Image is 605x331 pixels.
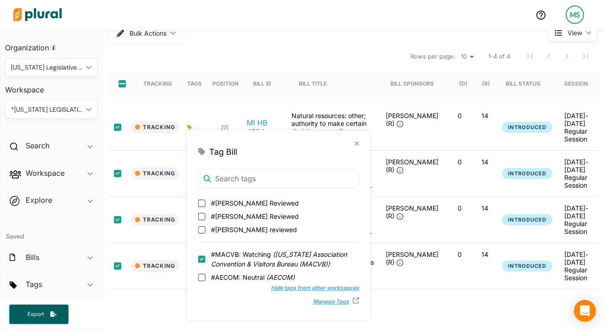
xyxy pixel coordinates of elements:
[287,112,378,143] div: Natural resources: other; authority to make certain decisions regarding game in the [GEOGRAPHIC_D...
[247,118,281,136] a: MI HB 4784
[187,71,202,97] div: Tags
[502,122,552,133] button: Introduced
[198,169,359,188] input: Search tags
[49,43,58,52] div: Tooltip anchor
[198,200,205,207] input: #[PERSON_NAME] Reviewed
[574,300,596,322] div: Open Intercom Messenger
[564,204,595,235] div: [DATE]-[DATE] Regular Session
[386,112,438,127] span: [PERSON_NAME] (R)
[198,213,205,220] input: #[PERSON_NAME] Reviewed
[451,158,469,166] p: 0
[119,80,126,87] input: select-all-rows
[26,279,42,289] h2: Tags
[502,260,552,272] button: Introduced
[476,250,494,258] p: 14
[211,225,297,234] span: #[PERSON_NAME] reviewed
[502,214,552,226] button: Introduced
[540,47,558,65] button: Previous Page
[0,221,102,243] h4: Saved
[143,71,172,97] div: Tracking
[26,141,49,151] h2: Search
[114,216,121,223] input: select-row-state-mi-2025_2026-hb4786
[390,71,434,97] div: Bill Sponsors
[482,80,490,87] div: (R)
[502,168,552,179] button: Introduced
[386,250,438,266] span: [PERSON_NAME] (R)
[211,212,299,221] span: #[PERSON_NAME] Reviewed
[221,125,228,132] div: Add Position Statement
[131,214,179,226] button: Tracking
[131,168,179,179] button: Tracking
[143,80,172,87] div: Tracking
[566,5,584,24] div: MS
[564,80,588,87] div: Session
[11,63,82,72] div: [US_STATE] Legislative Consultants
[451,112,469,119] p: 0
[26,252,39,262] h2: Bills
[209,146,237,158] span: Tag Bill
[386,158,438,174] span: [PERSON_NAME] (R)
[476,158,494,166] p: 14
[130,30,167,37] span: Bulk Actions
[558,2,591,27] a: MS
[304,295,353,309] button: Manage Tags
[476,112,494,119] p: 14
[211,272,295,282] span: #AECOM: Neutral
[459,80,468,87] div: (D)
[521,47,540,65] button: First Page
[131,121,179,133] button: Tracking
[114,262,121,270] input: select-row-state-mi-2025_2026-hb4783
[212,71,238,97] div: Position
[411,52,455,61] span: Rows per page:
[187,80,202,87] div: Tags
[451,250,469,258] p: 0
[109,24,183,43] button: Bulk Actions
[564,250,595,282] div: [DATE]-[DATE] Regular Session
[211,250,347,268] span: ( [US_STATE] Association Convention & Visitors Bureau (MACVB) )
[476,204,494,212] p: 14
[253,71,280,97] div: Bill ID
[9,304,69,324] button: Export
[5,34,97,54] h3: Organization
[390,80,434,87] div: Bill Sponsors
[198,255,205,263] input: #MACVB: Watching ([US_STATE] Association Convention & Visitors Bureau (MACVB))
[253,80,271,87] div: Bill ID
[488,52,510,61] span: 1-4 of 4
[26,195,52,205] h2: Explore
[506,71,549,97] div: Bill Status
[576,47,594,65] button: Last Page
[114,124,121,131] input: select-row-state-mi-2025_2026-hb4784
[5,76,97,97] h3: Workspace
[11,105,82,114] div: *[US_STATE] LEGISLATIVE CONSULTANTS
[564,71,596,97] div: Session
[482,71,490,97] div: (R)
[386,204,438,220] span: [PERSON_NAME] (R)
[558,47,576,65] button: Next Page
[564,158,595,189] div: [DATE]-[DATE] Regular Session
[299,80,327,87] div: Bill Title
[198,226,205,233] input: #[PERSON_NAME] reviewed
[131,260,179,272] button: Tracking
[26,168,65,178] h2: Workspace
[262,281,359,295] button: Hide tags from other workspaces
[21,310,50,318] span: Export
[266,273,295,281] span: ( AECOM )
[211,250,359,269] span: #MACVB: Watching
[567,28,582,38] span: View
[211,198,299,208] span: #[PERSON_NAME] Reviewed
[198,274,205,281] input: #AECOM: Neutral (AECOM)
[299,71,335,97] div: Bill Title
[459,71,468,97] div: (D)
[187,125,192,130] div: Add tags
[564,112,595,143] div: [DATE]-[DATE] Regular Session
[212,80,238,87] div: Position
[451,204,469,212] p: 0
[114,170,121,177] input: select-row-state-mi-2025_2026-hb4785
[506,80,540,87] div: Bill Status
